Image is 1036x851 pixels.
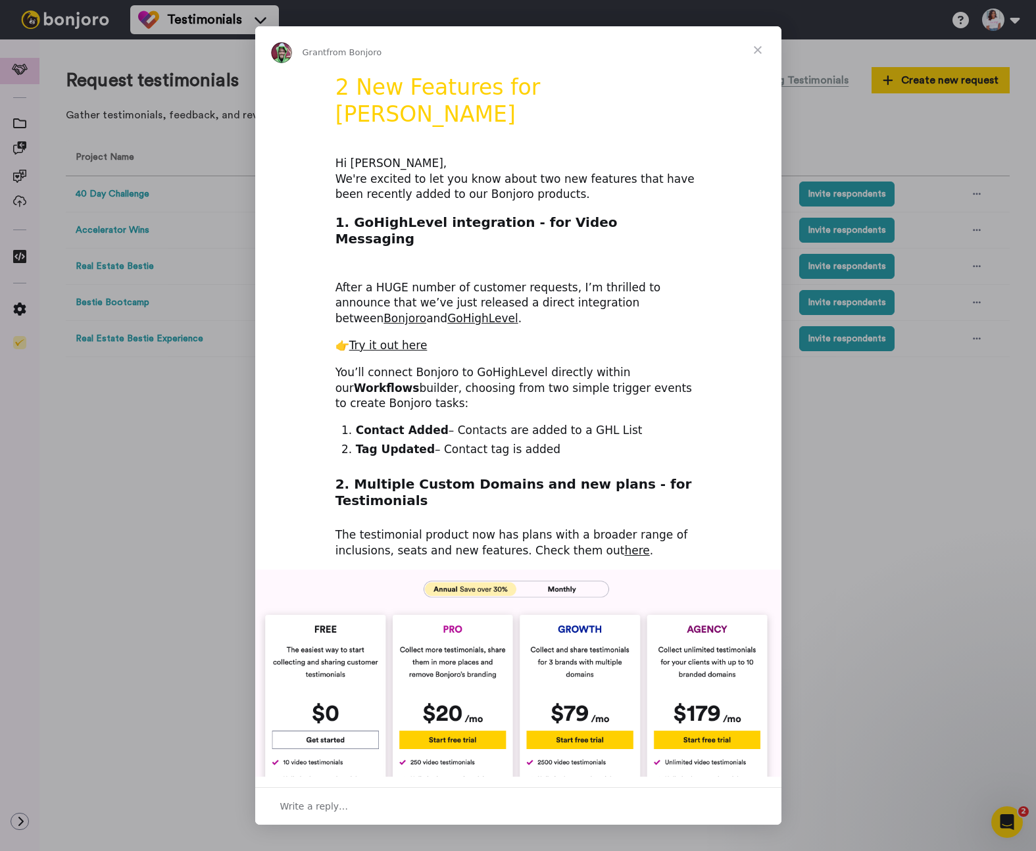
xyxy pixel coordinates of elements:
b: Workflows [354,381,420,395]
li: – Contact tag is added [356,442,701,458]
h1: 2 New Features for [PERSON_NAME] [335,74,701,136]
span: from Bonjoro [326,47,382,57]
li: – Contacts are added to a GHL List [356,423,701,439]
div: You’ll connect Bonjoro to GoHighLevel directly within our builder, choosing from two simple trigg... [335,365,701,412]
div: Open conversation and reply [255,787,781,825]
div: Hi [PERSON_NAME], We're excited to let you know about two new features that have been recently ad... [335,156,701,203]
h2: 1. GoHighLevel integration - for Video Messaging [335,214,701,255]
b: Contact Added [356,424,449,437]
a: Bonjoro [383,312,426,325]
span: Close [734,26,781,74]
a: Try it out here [349,339,428,352]
div: After a HUGE number of customer requests, I’m thrilled to announce that we’ve just released a dir... [335,264,701,327]
b: Tag Updated [356,443,435,456]
h2: 2. Multiple Custom Domains and new plans - for Testimonials [335,475,701,516]
span: Grant [303,47,327,57]
div: 👉 [335,338,701,354]
div: The testimonial product now has plans with a broader range of inclusions, seats and new features.... [335,527,701,559]
a: GoHighLevel [447,312,518,325]
a: here [624,544,649,557]
img: Profile image for Grant [271,42,292,63]
span: Write a reply… [280,798,349,815]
